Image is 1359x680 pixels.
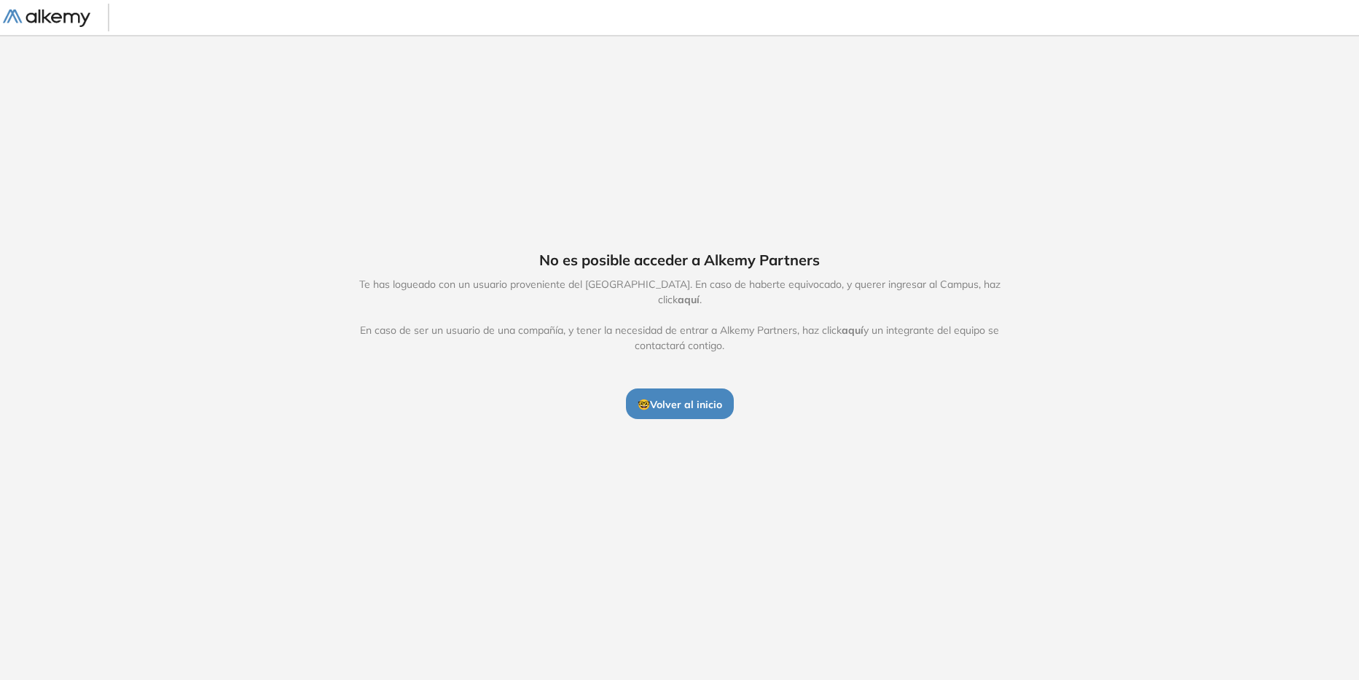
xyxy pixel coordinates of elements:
[344,277,1016,353] span: Te has logueado con un usuario proveniente del [GEOGRAPHIC_DATA]. En caso de haberte equivocado, ...
[678,293,700,306] span: aquí
[842,324,863,337] span: aquí
[626,388,734,419] button: 🤓Volver al inicio
[3,9,90,28] img: Logo
[638,398,722,411] span: 🤓 Volver al inicio
[539,249,820,271] span: No es posible acceder a Alkemy Partners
